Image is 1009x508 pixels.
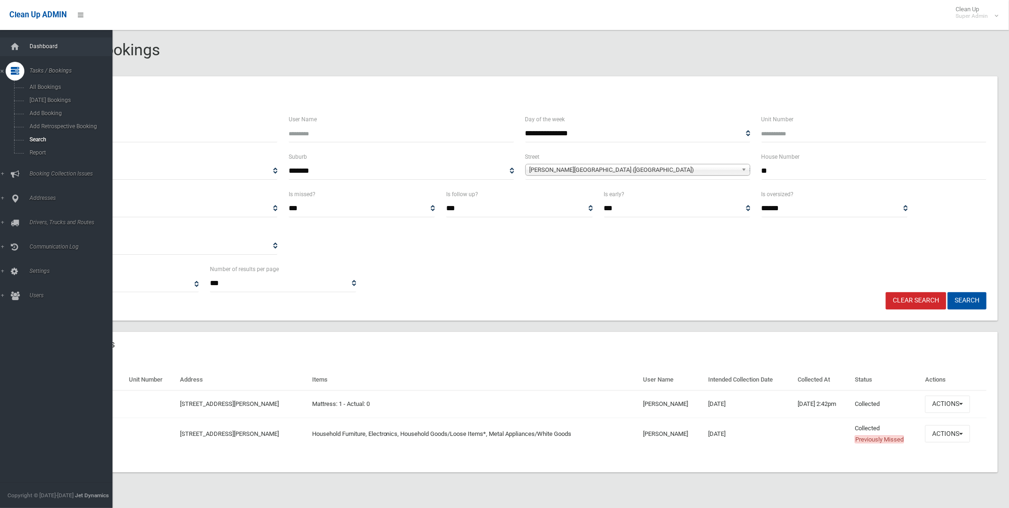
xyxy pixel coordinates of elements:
[27,84,113,90] span: All Bookings
[308,418,640,450] td: Household Furniture, Electronics, Household Goods/Loose Items*, Metal Appliances/White Goods
[794,390,851,418] td: [DATE] 2:42pm
[27,170,121,177] span: Booking Collection Issues
[27,268,121,274] span: Settings
[951,6,997,20] span: Clean Up
[762,114,794,125] label: Unit Number
[27,43,121,50] span: Dashboard
[640,418,705,450] td: [PERSON_NAME]
[851,369,921,390] th: Status
[704,418,794,450] td: [DATE]
[855,435,904,443] span: Previously Missed
[704,369,794,390] th: Intended Collection Date
[27,219,121,226] span: Drivers, Trucks and Routes
[762,152,800,162] label: House Number
[180,400,279,407] a: [STREET_ADDRESS][PERSON_NAME]
[27,97,113,103] span: [DATE] Bookings
[210,264,279,274] label: Number of results per page
[27,136,113,143] span: Search
[308,390,640,418] td: Mattress: 1 - Actual: 0
[956,13,988,20] small: Super Admin
[27,123,113,130] span: Add Retrospective Booking
[525,114,565,125] label: Day of the week
[604,189,625,199] label: Is early?
[27,292,121,299] span: Users
[794,369,851,390] th: Collected At
[948,292,987,309] button: Search
[446,189,478,199] label: Is follow up?
[530,164,738,176] span: [PERSON_NAME][GEOGRAPHIC_DATA] ([GEOGRAPHIC_DATA])
[851,418,921,450] td: Collected
[525,152,540,162] label: Street
[27,195,121,201] span: Addresses
[640,369,705,390] th: User Name
[27,243,121,250] span: Communication Log
[27,67,121,74] span: Tasks / Bookings
[925,396,970,413] button: Actions
[762,189,794,199] label: Is oversized?
[27,149,113,156] span: Report
[640,390,705,418] td: [PERSON_NAME]
[921,369,987,390] th: Actions
[308,369,640,390] th: Items
[886,292,946,309] a: Clear Search
[704,390,794,418] td: [DATE]
[289,114,317,125] label: User Name
[7,492,74,499] span: Copyright © [DATE]-[DATE]
[289,189,315,199] label: Is missed?
[9,10,67,19] span: Clean Up ADMIN
[180,430,279,437] a: [STREET_ADDRESS][PERSON_NAME]
[27,110,113,117] span: Add Booking
[925,425,970,442] button: Actions
[125,369,176,390] th: Unit Number
[851,390,921,418] td: Collected
[176,369,308,390] th: Address
[289,152,307,162] label: Suburb
[75,492,109,499] strong: Jet Dynamics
